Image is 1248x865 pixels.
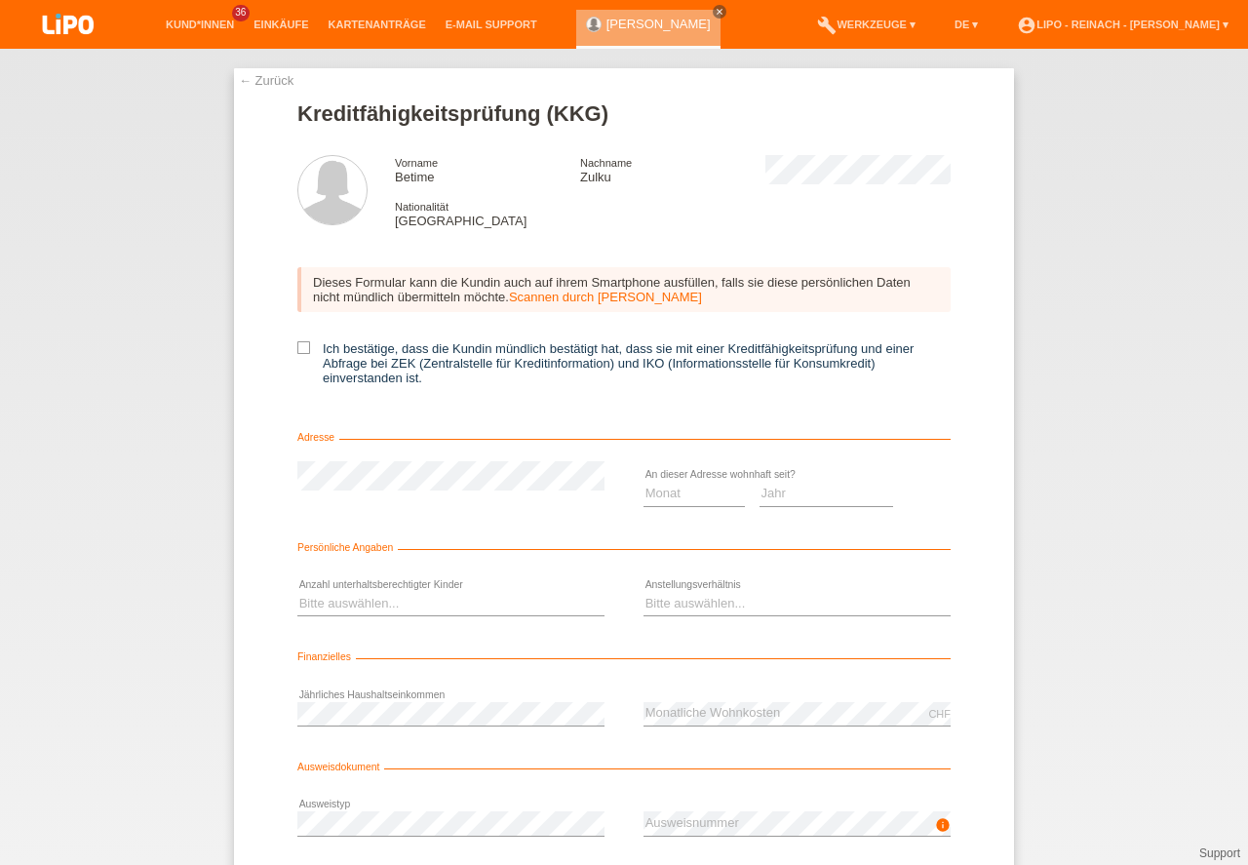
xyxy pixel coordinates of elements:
a: ← Zurück [239,73,293,88]
a: info [935,823,951,835]
a: Kartenanträge [319,19,436,30]
a: Support [1199,846,1240,860]
i: info [935,817,951,833]
a: Scannen durch [PERSON_NAME] [509,290,702,304]
a: Kund*innen [156,19,244,30]
i: account_circle [1017,16,1036,35]
h1: Kreditfähigkeitsprüfung (KKG) [297,101,951,126]
a: Einkäufe [244,19,318,30]
span: Vorname [395,157,438,169]
div: [GEOGRAPHIC_DATA] [395,199,580,228]
span: Adresse [297,432,339,443]
span: Persönliche Angaben [297,542,398,553]
div: CHF [928,708,951,720]
label: Ich bestätige, dass die Kundin mündlich bestätigt hat, dass sie mit einer Kreditfähigkeitsprüfung... [297,341,951,385]
span: 36 [232,5,250,21]
a: buildWerkzeuge ▾ [807,19,925,30]
a: close [713,5,726,19]
div: Zulku [580,155,765,184]
a: E-Mail Support [436,19,547,30]
div: Betime [395,155,580,184]
a: account_circleLIPO - Reinach - [PERSON_NAME] ▾ [1007,19,1238,30]
i: close [715,7,724,17]
span: Finanzielles [297,651,356,662]
span: Nachname [580,157,632,169]
span: Ausweisdokument [297,762,384,772]
span: Nationalität [395,201,448,213]
i: build [817,16,837,35]
a: LIPO pay [19,40,117,55]
a: [PERSON_NAME] [606,17,711,31]
div: Dieses Formular kann die Kundin auch auf ihrem Smartphone ausfüllen, falls sie diese persönlichen... [297,267,951,312]
a: DE ▾ [945,19,988,30]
